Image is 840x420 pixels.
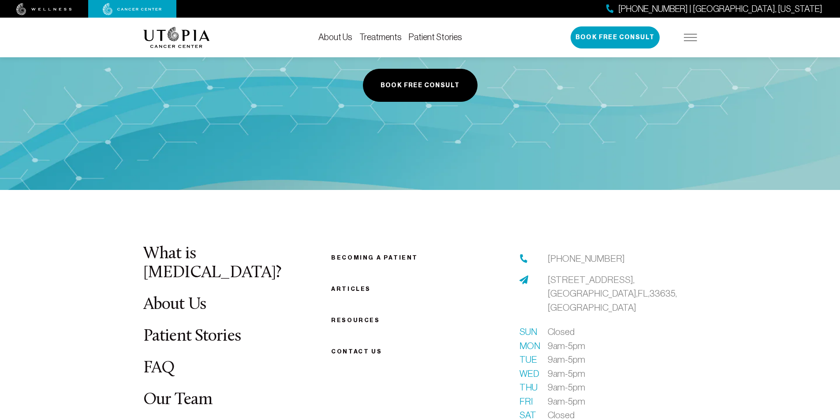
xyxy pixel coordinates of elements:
[548,325,575,339] span: Closed
[519,394,537,409] span: Fri
[363,69,478,102] button: Book Free Consult
[618,3,822,15] span: [PHONE_NUMBER] | [GEOGRAPHIC_DATA], [US_STATE]
[331,348,382,355] span: Contact us
[519,275,528,284] img: address
[548,275,677,312] span: [STREET_ADDRESS], [GEOGRAPHIC_DATA], FL, 33635, [GEOGRAPHIC_DATA]
[143,296,206,313] a: About Us
[143,27,210,48] img: logo
[684,34,697,41] img: icon-hamburger
[548,380,585,394] span: 9am-5pm
[519,339,537,353] span: Mon
[548,339,585,353] span: 9am-5pm
[143,391,213,409] a: Our Team
[606,3,822,15] a: [PHONE_NUMBER] | [GEOGRAPHIC_DATA], [US_STATE]
[519,380,537,394] span: Thu
[548,394,585,409] span: 9am-5pm
[409,32,462,42] a: Patient Stories
[16,3,72,15] img: wellness
[359,32,402,42] a: Treatments
[519,367,537,381] span: Wed
[548,252,625,266] a: [PHONE_NUMBER]
[331,317,380,323] a: Resources
[548,367,585,381] span: 9am-5pm
[519,254,528,263] img: phone
[143,328,241,345] a: Patient Stories
[548,273,697,315] a: [STREET_ADDRESS],[GEOGRAPHIC_DATA],FL,33635,[GEOGRAPHIC_DATA]
[672,63,840,420] iframe: To enrich screen reader interactions, please activate Accessibility in Grammarly extension settings
[519,353,537,367] span: Tue
[331,254,418,261] a: Becoming a patient
[331,286,371,292] a: Articles
[571,26,660,48] button: Book Free Consult
[548,353,585,367] span: 9am-5pm
[143,245,281,281] a: What is [MEDICAL_DATA]?
[318,32,352,42] a: About Us
[519,325,537,339] span: Sun
[143,360,175,377] a: FAQ
[103,3,162,15] img: cancer center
